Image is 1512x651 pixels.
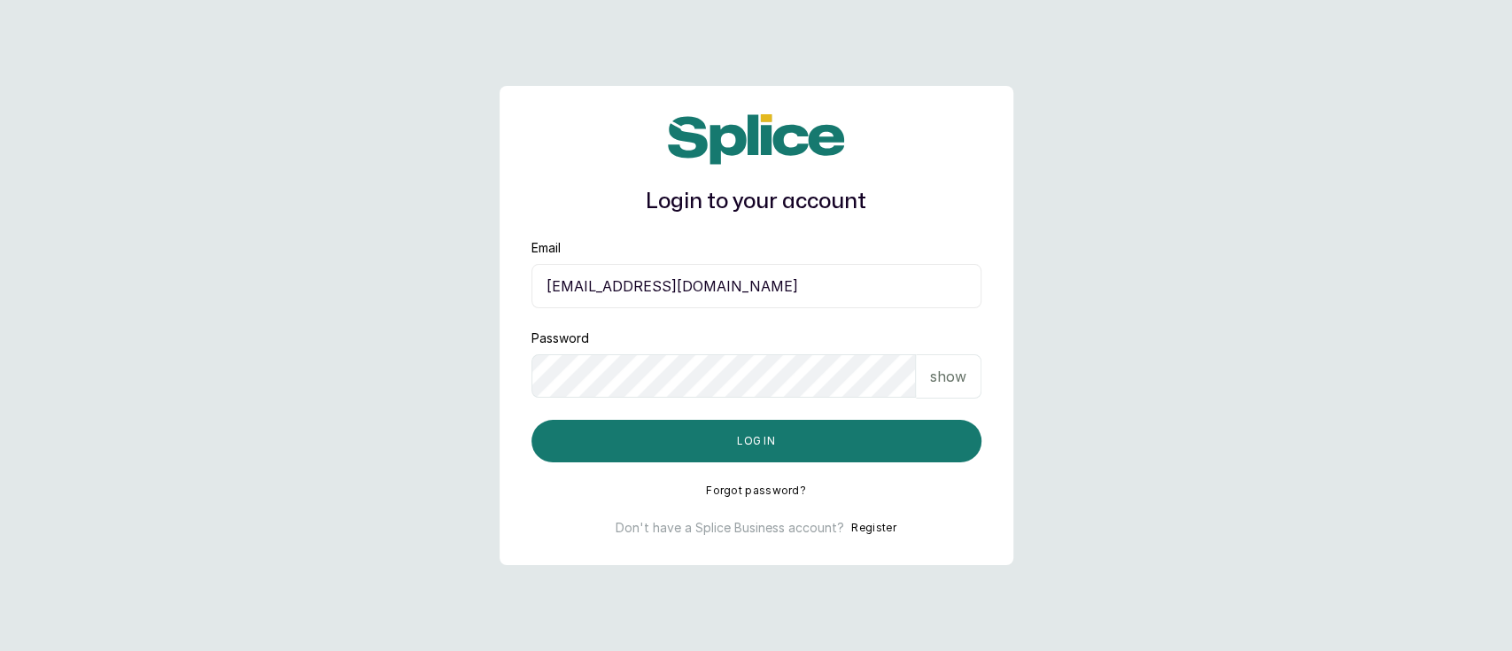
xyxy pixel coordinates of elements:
button: Forgot password? [706,484,806,498]
h1: Login to your account [531,186,981,218]
p: Don't have a Splice Business account? [616,519,844,537]
label: Password [531,329,589,347]
input: email@acme.com [531,264,981,308]
p: show [930,366,966,387]
label: Email [531,239,561,257]
button: Log in [531,420,981,462]
button: Register [851,519,896,537]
